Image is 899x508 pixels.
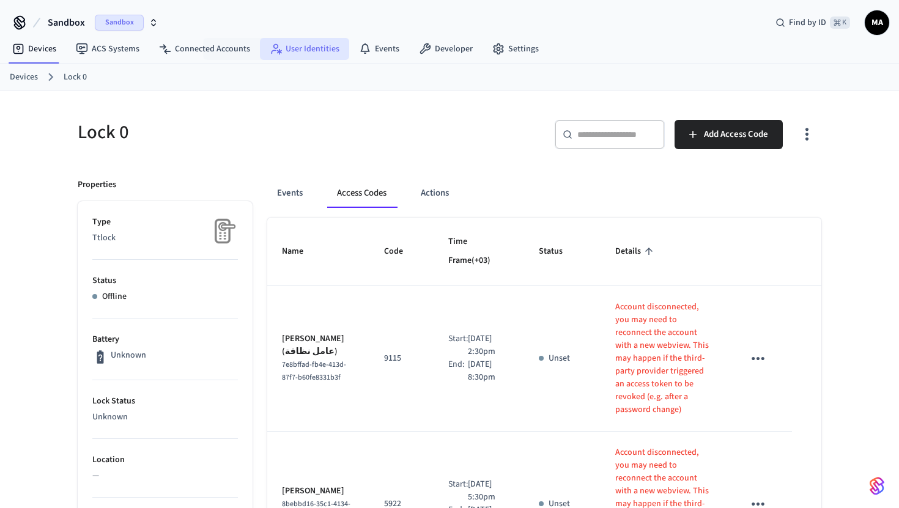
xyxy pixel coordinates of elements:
[267,179,313,208] button: Events
[448,358,468,384] div: End:
[789,17,826,29] span: Find by ID
[207,216,238,246] img: Placeholder Lock Image
[149,38,260,60] a: Connected Accounts
[2,38,66,60] a: Devices
[78,120,442,145] h5: Lock 0
[448,232,509,271] span: Time Frame(+03)
[866,12,888,34] span: MA
[10,71,38,84] a: Devices
[549,352,570,365] p: Unset
[282,242,319,261] span: Name
[92,454,238,466] p: Location
[92,333,238,346] p: Battery
[448,333,468,358] div: Start:
[92,216,238,229] p: Type
[95,15,144,31] span: Sandbox
[865,10,889,35] button: MA
[92,411,238,424] p: Unknown
[282,359,346,383] span: 7e8bffad-fb4e-413d-87f7-b60fe8331b3f
[384,352,419,365] p: 9115
[48,15,85,30] span: Sandbox
[260,38,349,60] a: User Identities
[327,179,396,208] button: Access Codes
[78,179,116,191] p: Properties
[66,38,149,60] a: ACS Systems
[267,179,821,208] div: ant example
[766,12,860,34] div: Find by ID⌘ K
[282,333,355,358] p: [PERSON_NAME] (عامل نظافة)
[468,478,509,504] p: [DATE] 5:30pm
[282,485,355,498] p: [PERSON_NAME]
[384,242,419,261] span: Code
[483,38,549,60] a: Settings
[468,358,509,384] p: [DATE] 8:30pm
[92,395,238,408] p: Lock Status
[615,301,714,416] p: Account disconnected, you may need to reconnect the account with a new webview. This may happen i...
[448,478,468,504] div: Start:
[539,242,579,261] span: Status
[468,333,509,358] p: [DATE] 2:30pm
[102,290,127,303] p: Offline
[92,469,238,482] p: —
[615,242,657,261] span: Details
[64,71,87,84] a: Lock 0
[111,349,146,362] p: Unknown
[830,17,850,29] span: ⌘ K
[409,38,483,60] a: Developer
[411,179,459,208] button: Actions
[349,38,409,60] a: Events
[675,120,783,149] button: Add Access Code
[92,232,238,245] p: Ttlock
[92,274,238,287] p: Status
[870,476,884,496] img: SeamLogoGradient.69752ec5.svg
[704,127,768,142] span: Add Access Code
